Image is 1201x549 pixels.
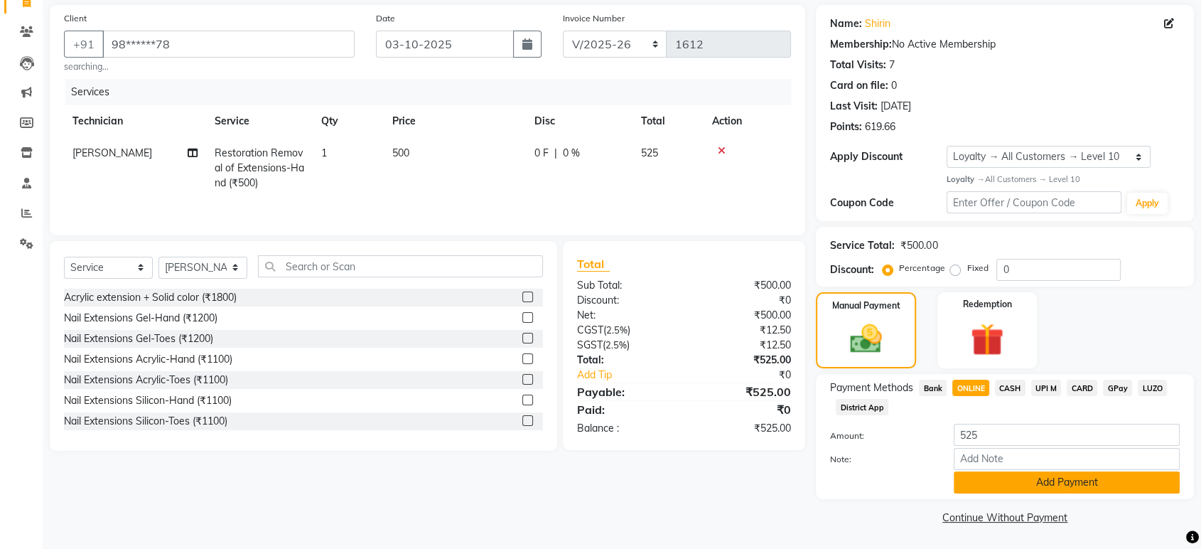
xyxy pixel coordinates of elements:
[641,146,658,159] span: 525
[566,421,684,436] div: Balance :
[64,393,232,408] div: Nail Extensions Silicon-Hand (₹1100)
[947,174,984,184] strong: Loyalty →
[830,58,886,73] div: Total Visits:
[704,368,802,383] div: ₹0
[830,99,878,114] div: Last Visit:
[830,149,947,164] div: Apply Discount
[566,368,704,383] a: Add Tip
[554,146,557,161] span: |
[215,146,304,189] span: Restoration Removal of Extensions-Hand (₹500)
[563,12,625,25] label: Invoice Number
[321,146,327,159] span: 1
[830,78,888,93] div: Card on file:
[64,290,237,305] div: Acrylic extension + Solid color (₹1800)
[899,262,944,274] label: Percentage
[966,262,988,274] label: Fixed
[64,373,228,388] div: Nail Extensions Acrylic-Toes (₹1100)
[684,293,802,308] div: ₹0
[566,323,684,338] div: ( )
[865,16,890,31] a: Shirin
[376,12,395,25] label: Date
[954,424,1180,446] input: Amount
[684,353,802,368] div: ₹525.00
[819,453,943,466] label: Note:
[836,399,888,415] span: District App
[830,37,892,52] div: Membership:
[947,174,1180,186] div: All Customers → Level 10
[1138,380,1167,396] span: LUZO
[64,105,206,137] th: Technician
[960,319,1013,361] img: _gift.svg
[632,105,704,137] th: Total
[64,12,87,25] label: Client
[577,257,610,272] span: Total
[684,383,802,400] div: ₹525.00
[830,119,862,134] div: Points:
[64,60,355,73] small: searching...
[65,79,802,105] div: Services
[392,146,409,159] span: 500
[566,338,684,353] div: ( )
[962,298,1011,311] label: Redemption
[880,99,911,114] div: [DATE]
[102,31,355,58] input: Search by Name/Mobile/Email/Code
[865,119,895,134] div: 619.66
[900,238,937,253] div: ₹500.00
[526,105,632,137] th: Disc
[577,339,603,351] span: SGST
[840,321,891,357] img: _cash.svg
[830,262,874,277] div: Discount:
[1127,193,1168,214] button: Apply
[830,37,1180,52] div: No Active Membership
[684,308,802,323] div: ₹500.00
[830,16,862,31] div: Name:
[684,338,802,353] div: ₹12.50
[684,421,802,436] div: ₹525.00
[891,78,897,93] div: 0
[563,146,580,161] span: 0 %
[819,511,1191,526] a: Continue Without Payment
[64,31,104,58] button: +91
[684,401,802,418] div: ₹0
[64,311,217,326] div: Nail Extensions Gel-Hand (₹1200)
[947,191,1121,213] input: Enter Offer / Coupon Code
[704,105,791,137] th: Action
[258,255,543,277] input: Search or Scan
[832,299,900,312] label: Manual Payment
[684,278,802,293] div: ₹500.00
[605,339,627,351] span: 2.5%
[384,105,526,137] th: Price
[566,353,684,368] div: Total:
[566,308,684,323] div: Net:
[566,401,684,418] div: Paid:
[889,58,895,73] div: 7
[684,323,802,338] div: ₹12.50
[995,380,1025,396] span: CASH
[313,105,384,137] th: Qty
[954,471,1180,494] button: Add Payment
[534,146,549,161] span: 0 F
[830,380,913,395] span: Payment Methods
[566,383,684,400] div: Payable:
[1031,380,1062,396] span: UPI M
[206,105,313,137] th: Service
[819,430,943,442] label: Amount:
[64,414,227,429] div: Nail Extensions Silicon-Toes (₹1100)
[72,146,152,159] span: [PERSON_NAME]
[64,331,213,346] div: Nail Extensions Gel-Toes (₹1200)
[566,278,684,293] div: Sub Total:
[566,293,684,308] div: Discount:
[1067,380,1097,396] span: CARD
[577,324,603,336] span: CGST
[919,380,947,396] span: Bank
[64,352,232,367] div: Nail Extensions Acrylic-Hand (₹1100)
[606,324,628,336] span: 2.5%
[830,238,895,253] div: Service Total:
[830,196,947,210] div: Coupon Code
[1103,380,1132,396] span: GPay
[954,448,1180,470] input: Add Note
[952,380,989,396] span: ONLINE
